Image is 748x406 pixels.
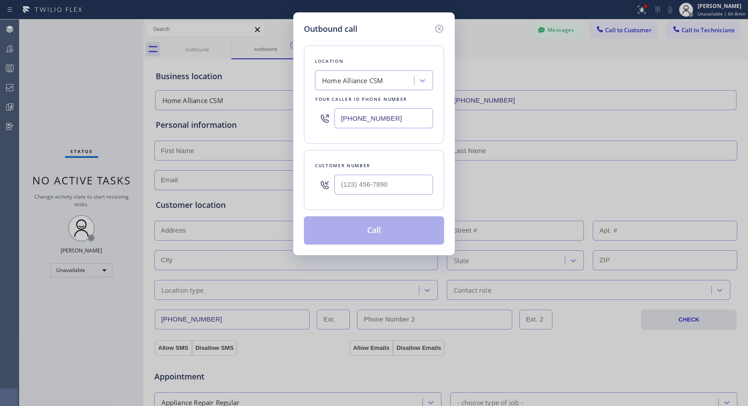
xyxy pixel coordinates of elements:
[304,23,357,35] h5: Outbound call
[334,108,433,128] input: (123) 456-7890
[304,216,444,245] button: Call
[334,175,433,195] input: (123) 456-7890
[315,57,433,66] div: Location
[315,161,433,170] div: Customer number
[322,76,383,86] div: Home Alliance CSM
[315,95,433,104] div: Your caller id phone number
